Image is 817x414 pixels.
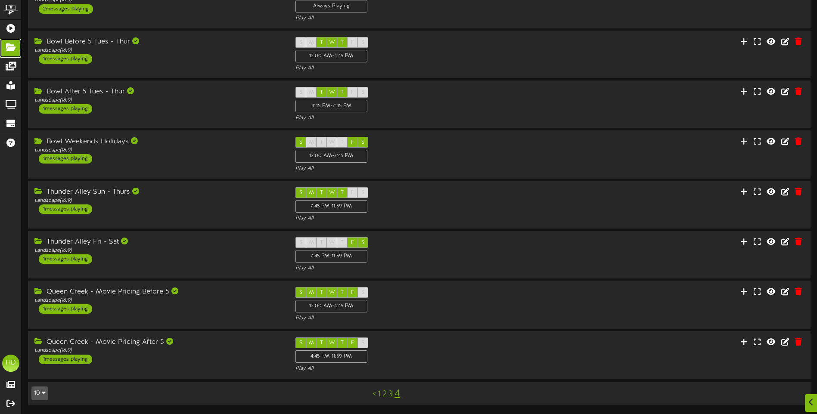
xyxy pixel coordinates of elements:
span: S [299,340,302,346]
span: W [329,290,335,296]
a: < [373,389,376,399]
div: Landscape ( 16:9 ) [34,147,283,154]
span: S [361,190,364,196]
span: W [329,139,335,145]
div: Play All [295,114,544,122]
span: S [361,340,364,346]
div: 1 messages playing [39,304,92,314]
div: Play All [295,315,544,322]
div: Landscape ( 16:9 ) [34,297,283,304]
span: T [320,190,323,196]
div: Bowl Weekends Holidays [34,137,283,147]
div: Landscape ( 16:9 ) [34,47,283,54]
div: 1 messages playing [39,254,92,264]
div: Play All [295,215,544,222]
span: F [351,139,354,145]
span: S [299,90,302,96]
div: Play All [295,365,544,372]
span: T [341,290,344,296]
span: W [329,40,335,46]
span: T [341,40,344,46]
span: S [361,240,364,246]
div: 1 messages playing [39,355,92,364]
span: S [361,139,364,145]
a: 4 [395,388,400,399]
span: F [351,290,354,296]
div: Queen Creek - Movie Pricing After 5 [34,337,283,347]
span: T [320,290,323,296]
span: F [351,190,354,196]
div: Landscape ( 16:9 ) [34,97,283,104]
span: S [299,190,302,196]
span: W [329,190,335,196]
span: M [309,40,314,46]
span: M [309,240,314,246]
span: S [361,90,364,96]
button: 10 [31,386,48,400]
div: Landscape ( 16:9 ) [34,347,283,354]
span: T [320,139,323,145]
a: 1 [378,389,381,399]
div: 1 messages playing [39,154,92,164]
div: Thunder Alley Sun - Thurs [34,187,283,197]
div: Queen Creek - Movie Pricing Before 5 [34,287,283,297]
span: F [351,40,354,46]
div: Play All [295,65,544,72]
div: 12:00 AM - 4:45 PM [295,300,367,312]
div: 1 messages playing [39,204,92,214]
span: S [299,240,302,246]
span: W [329,240,335,246]
span: T [341,90,344,96]
span: T [341,340,344,346]
span: M [309,190,314,196]
div: 12:00 AM - 4:45 PM [295,50,367,62]
a: 2 [382,389,387,399]
div: HD [2,355,19,372]
span: S [299,290,302,296]
div: Play All [295,265,544,272]
div: 12:00 AM - 7:45 PM [295,150,367,162]
div: Landscape ( 16:9 ) [34,247,283,254]
span: F [351,90,354,96]
div: Play All [295,165,544,172]
span: S [299,139,302,145]
div: Bowl After 5 Tues - Thur [34,87,283,97]
span: T [320,240,323,246]
span: S [361,290,364,296]
span: T [341,240,344,246]
span: T [341,139,344,145]
span: M [309,290,314,296]
span: T [320,340,323,346]
div: 1 messages playing [39,54,92,64]
span: M [309,139,314,145]
span: T [320,40,323,46]
div: 4:45 PM - 11:59 PM [295,350,367,363]
div: 7:45 PM - 11:59 PM [295,200,367,213]
div: Landscape ( 16:9 ) [34,197,283,204]
span: T [320,90,323,96]
div: Play All [295,15,544,22]
div: 1 messages playing [39,104,92,114]
div: 7:45 PM - 11:59 PM [295,250,367,263]
div: 4:45 PM - 7:45 PM [295,100,367,112]
span: F [351,340,354,346]
span: F [351,240,354,246]
span: T [341,190,344,196]
span: W [329,340,335,346]
div: Bowl Before 5 Tues - Thur [34,37,283,47]
span: S [361,40,364,46]
span: M [309,90,314,96]
span: W [329,90,335,96]
span: M [309,340,314,346]
div: Thunder Alley Fri - Sat [34,237,283,247]
span: S [299,40,302,46]
a: 3 [388,389,393,399]
div: 2 messages playing [39,4,93,14]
